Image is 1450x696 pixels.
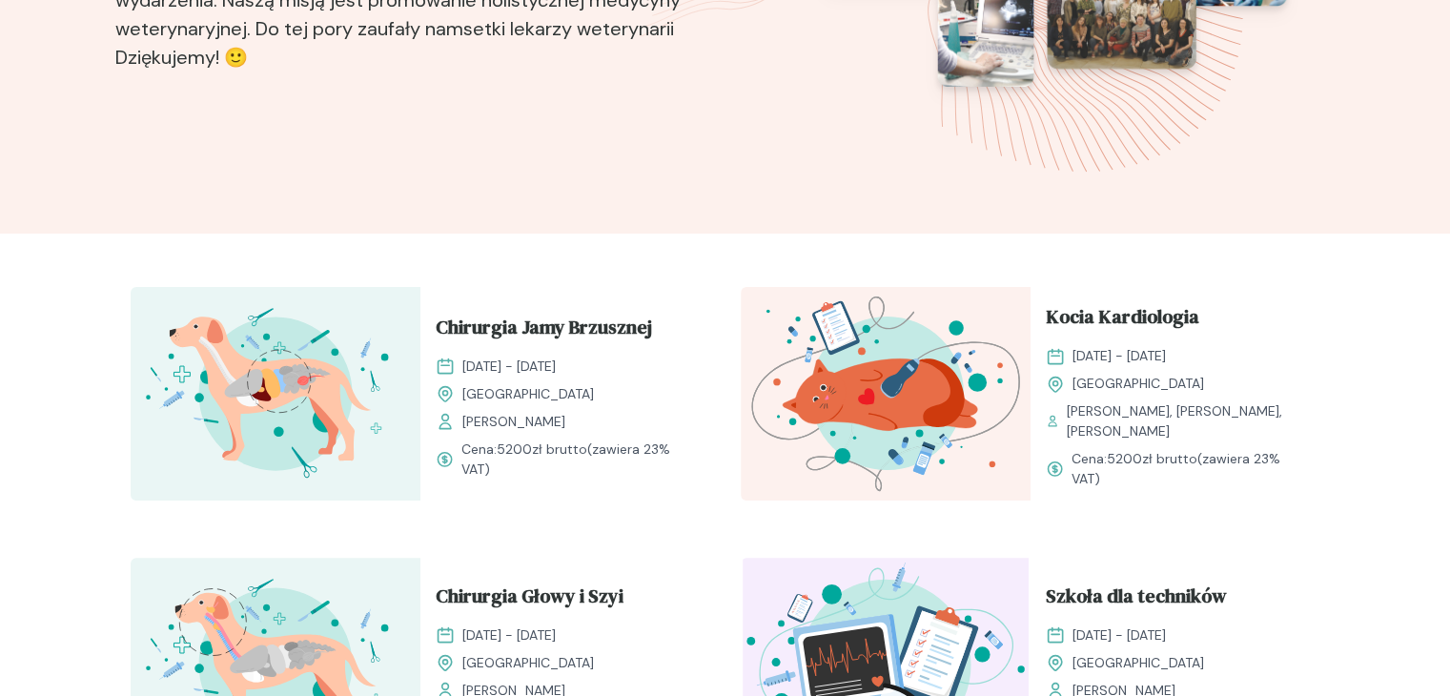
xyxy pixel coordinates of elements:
[436,582,695,618] a: Chirurgia Głowy i Szyi
[1072,625,1166,645] span: [DATE] - [DATE]
[1107,450,1197,467] span: 5200 zł brutto
[497,440,587,458] span: 5200 zł brutto
[462,653,594,673] span: [GEOGRAPHIC_DATA]
[436,313,652,349] span: Chirurgia Jamy Brzusznej
[1072,346,1166,366] span: [DATE] - [DATE]
[462,357,556,377] span: [DATE] - [DATE]
[131,287,420,501] img: aHfRokMqNJQqH-fc_ChiruJB_T.svg
[436,313,695,349] a: Chirurgia Jamy Brzusznej
[1067,401,1304,441] span: [PERSON_NAME], [PERSON_NAME], [PERSON_NAME]
[461,440,695,480] span: Cena: (zawiera 23% VAT)
[1046,582,1227,618] span: Szkoła dla techników
[463,16,674,41] b: setki lekarzy weterynarii
[1046,302,1305,338] a: Kocia Kardiologia
[436,582,623,618] span: Chirurgia Głowy i Szyi
[1072,653,1204,673] span: [GEOGRAPHIC_DATA]
[462,625,556,645] span: [DATE] - [DATE]
[1072,449,1305,489] span: Cena: (zawiera 23% VAT)
[1046,582,1305,618] a: Szkoła dla techników
[462,412,565,432] span: [PERSON_NAME]
[462,384,594,404] span: [GEOGRAPHIC_DATA]
[1072,374,1204,394] span: [GEOGRAPHIC_DATA]
[741,287,1031,501] img: aHfXlEMqNJQqH-jZ_KociaKardio_T.svg
[1046,302,1199,338] span: Kocia Kardiologia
